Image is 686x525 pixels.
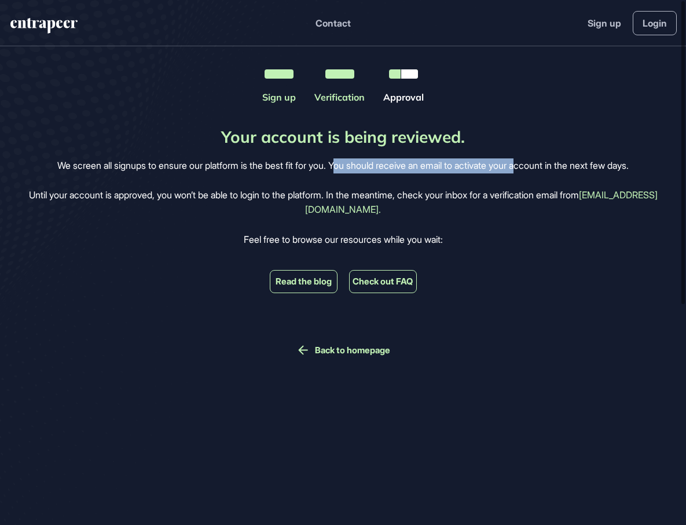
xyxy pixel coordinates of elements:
p: We screen all signups to ensure our platform is the best fit for you. You should receive an email... [57,158,629,173]
a: Check out FAQ [353,276,413,287]
a: entrapeer-logo [9,18,79,38]
div: Verification [314,90,365,104]
a: Back to homepage [315,345,390,356]
a: Login [633,11,677,35]
a: Sign up [588,16,621,30]
p: Until your account is approved, you won’t be able to login to the platform. In the meantime, chec... [9,188,677,217]
button: Contact [316,16,351,31]
p: Feel free to browse our resources while you wait: [244,232,443,247]
div: Approval [383,90,424,104]
a: Read the blog [276,276,332,287]
div: Sign up [262,90,296,104]
h1: Your account is being reviewed. [221,127,465,147]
